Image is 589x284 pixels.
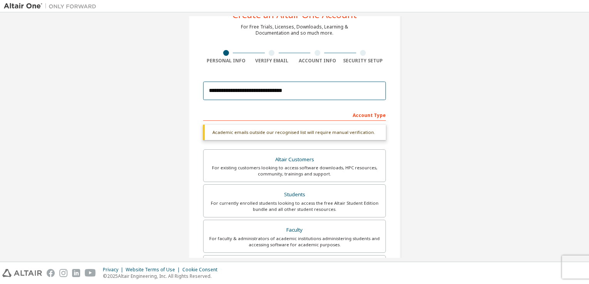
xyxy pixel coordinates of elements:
div: Cookie Consent [182,267,222,273]
div: For Free Trials, Licenses, Downloads, Learning & Documentation and so much more. [241,24,348,36]
div: For currently enrolled students looking to access the free Altair Student Edition bundle and all ... [208,200,381,212]
div: Account Type [203,109,386,121]
div: Academic emails outside our recognised list will require manual verification. [203,125,386,140]
div: Students [208,189,381,200]
div: Security Setup [340,58,386,64]
div: For existing customers looking to access software downloads, HPC resources, community, trainings ... [208,165,381,177]
div: For faculty & administrators of academic institutions administering students and accessing softwa... [208,236,381,248]
img: altair_logo.svg [2,269,42,277]
img: linkedin.svg [72,269,80,277]
img: facebook.svg [47,269,55,277]
div: Personal Info [203,58,249,64]
div: Account Info [294,58,340,64]
div: Privacy [103,267,126,273]
img: youtube.svg [85,269,96,277]
img: instagram.svg [59,269,67,277]
div: Faculty [208,225,381,236]
div: Website Terms of Use [126,267,182,273]
img: Altair One [4,2,100,10]
div: Create an Altair One Account [232,10,357,19]
p: © 2025 Altair Engineering, Inc. All Rights Reserved. [103,273,222,279]
div: Altair Customers [208,154,381,165]
div: Verify Email [249,58,295,64]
